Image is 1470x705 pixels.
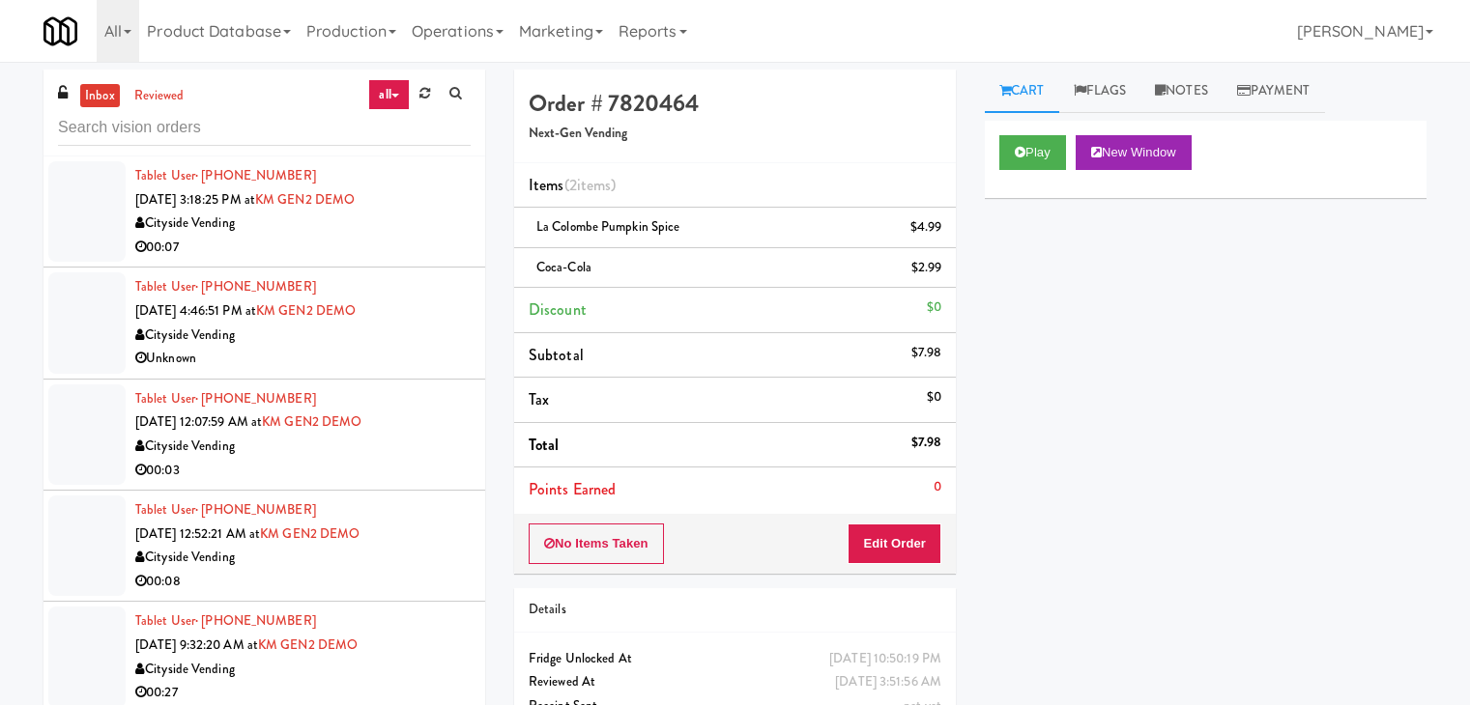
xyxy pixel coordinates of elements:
[1223,70,1325,113] a: Payment
[911,431,942,455] div: $7.98
[829,647,941,671] div: [DATE] 10:50:19 PM
[135,658,471,682] div: Cityside Vending
[529,127,941,141] h5: Next-Gen Vending
[195,389,316,408] span: · [PHONE_NUMBER]
[368,79,409,110] a: all
[58,110,471,146] input: Search vision orders
[1059,70,1141,113] a: Flags
[43,380,485,491] li: Tablet User· [PHONE_NUMBER][DATE] 12:07:59 AM atKM GEN2 DEMOCityside Vending00:03
[135,389,316,408] a: Tablet User· [PHONE_NUMBER]
[529,647,941,671] div: Fridge Unlocked At
[529,523,664,564] button: No Items Taken
[135,681,471,705] div: 00:27
[195,277,316,296] span: · [PHONE_NUMBER]
[911,341,942,365] div: $7.98
[135,301,256,320] span: [DATE] 4:46:51 PM at
[1140,70,1223,113] a: Notes
[529,598,941,622] div: Details
[529,388,549,410] span: Tax
[135,435,471,459] div: Cityside Vending
[195,166,316,184] span: · [PHONE_NUMBER]
[135,412,262,431] span: [DATE] 12:07:59 AM at
[135,236,471,260] div: 00:07
[135,324,471,348] div: Cityside Vending
[536,258,591,276] span: Coca-Cola
[536,217,679,236] span: La Colombe Pumpkin Spice
[195,611,316,630] span: · [PHONE_NUMBER]
[911,256,942,280] div: $2.99
[934,475,941,499] div: 0
[985,70,1059,113] a: Cart
[43,491,485,602] li: Tablet User· [PHONE_NUMBER][DATE] 12:52:21 AM atKM GEN2 DEMOCityside Vending00:08
[80,84,120,108] a: inbox
[43,268,485,379] li: Tablet User· [PHONE_NUMBER][DATE] 4:46:51 PM atKM GEN2 DEMOCityside VendingUnknown
[529,670,941,694] div: Reviewed At
[262,412,361,431] a: KM GEN2 DEMO
[258,635,358,654] a: KM GEN2 DEMO
[135,570,471,594] div: 00:08
[135,347,471,371] div: Unknown
[135,611,316,630] a: Tablet User· [PHONE_NUMBER]
[564,174,617,196] span: (2 )
[927,296,941,320] div: $0
[135,166,316,184] a: Tablet User· [PHONE_NUMBER]
[835,670,941,694] div: [DATE] 3:51:56 AM
[135,546,471,570] div: Cityside Vending
[43,156,485,268] li: Tablet User· [PHONE_NUMBER][DATE] 3:18:25 PM atKM GEN2 DEMOCityside Vending00:07
[529,174,616,196] span: Items
[577,174,612,196] ng-pluralize: items
[529,298,587,321] span: Discount
[910,215,942,240] div: $4.99
[927,385,941,409] div: $0
[135,500,316,519] a: Tablet User· [PHONE_NUMBER]
[848,523,941,564] button: Edit Order
[1076,135,1192,170] button: New Window
[135,277,316,296] a: Tablet User· [PHONE_NUMBER]
[135,635,258,654] span: [DATE] 9:32:20 AM at
[135,459,471,483] div: 00:03
[43,14,77,48] img: Micromart
[999,135,1066,170] button: Play
[260,524,360,543] a: KM GEN2 DEMO
[529,344,584,366] span: Subtotal
[195,500,316,519] span: · [PHONE_NUMBER]
[135,190,255,209] span: [DATE] 3:18:25 PM at
[255,190,355,209] a: KM GEN2 DEMO
[529,478,616,500] span: Points Earned
[256,301,356,320] a: KM GEN2 DEMO
[529,434,560,456] span: Total
[130,84,189,108] a: reviewed
[529,91,941,116] h4: Order # 7820464
[135,524,260,543] span: [DATE] 12:52:21 AM at
[135,211,471,236] div: Cityside Vending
